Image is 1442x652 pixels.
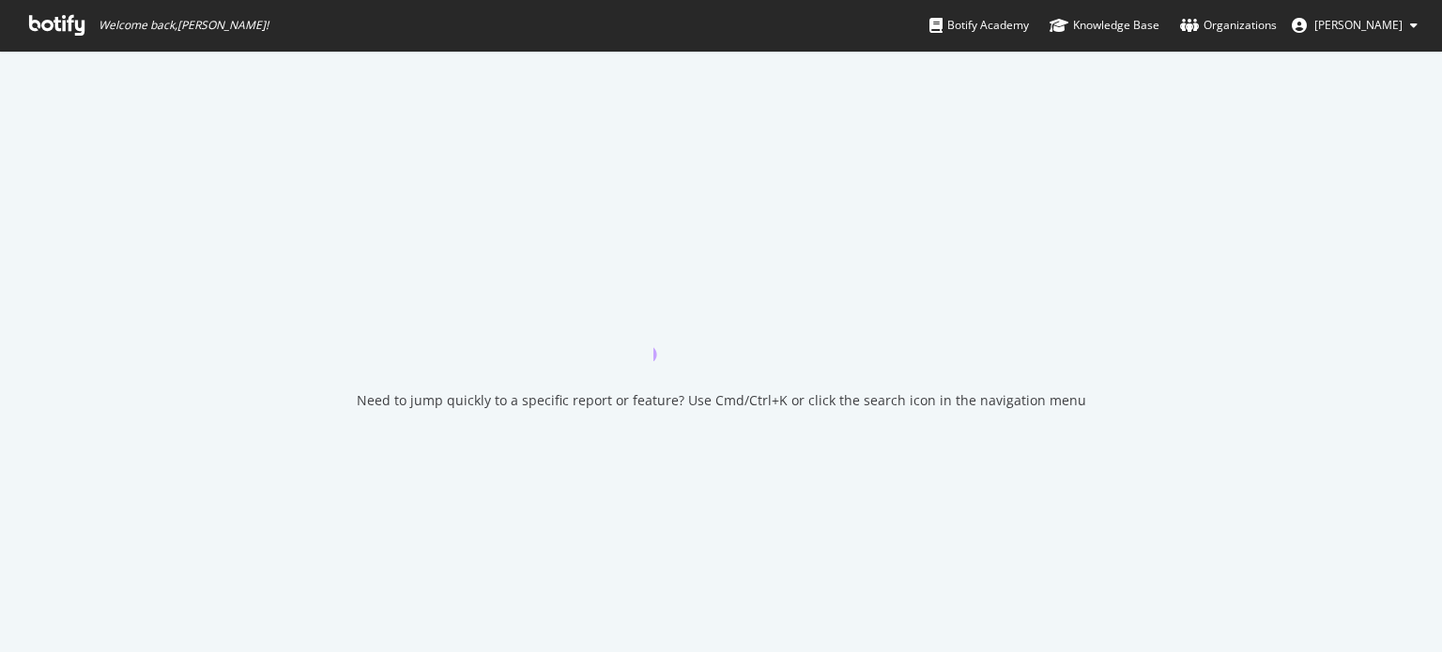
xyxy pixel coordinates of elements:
[1180,16,1277,35] div: Organizations
[653,294,789,361] div: animation
[1277,10,1433,40] button: [PERSON_NAME]
[929,16,1029,35] div: Botify Academy
[1314,17,1403,33] span: Alejandro Maisanaba
[99,18,268,33] span: Welcome back, [PERSON_NAME] !
[357,391,1086,410] div: Need to jump quickly to a specific report or feature? Use Cmd/Ctrl+K or click the search icon in ...
[1050,16,1159,35] div: Knowledge Base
